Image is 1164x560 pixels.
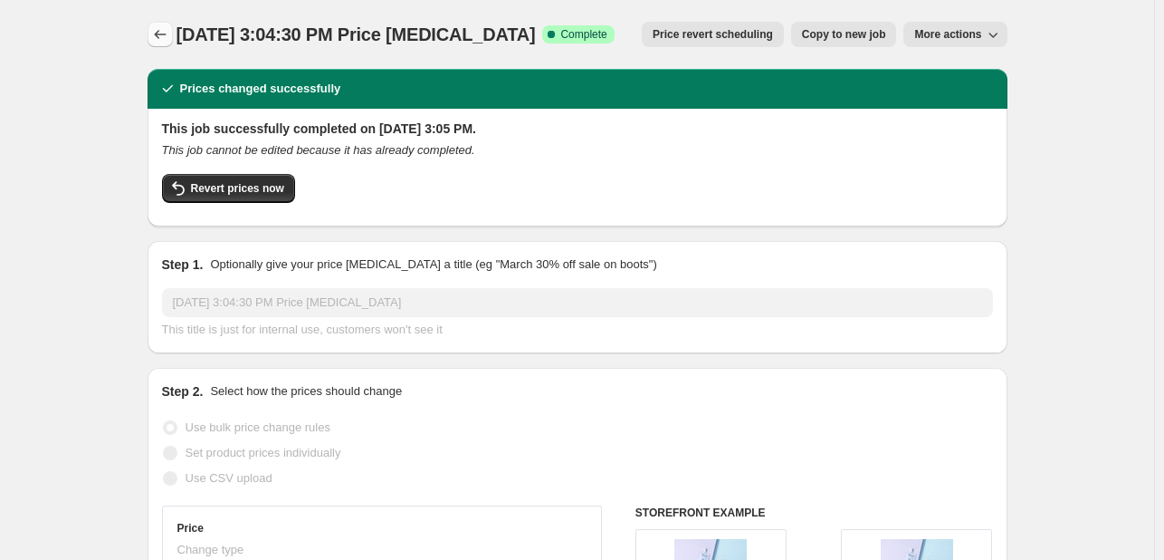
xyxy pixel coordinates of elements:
h3: Price [177,521,204,536]
i: This job cannot be edited because it has already completed. [162,143,475,157]
button: More actions [903,22,1007,47]
h2: Step 2. [162,382,204,401]
button: Copy to new job [791,22,897,47]
button: Revert prices now [162,174,295,203]
h2: Prices changed successfully [180,80,341,98]
span: Use CSV upload [186,471,272,485]
span: This title is just for internal use, customers won't see it [162,323,443,336]
span: Complete [560,27,606,42]
button: Price revert scheduling [642,22,784,47]
span: Set product prices individually [186,446,341,459]
span: Use bulk price change rules [186,420,330,434]
h6: STOREFRONT EXAMPLE [635,506,993,520]
span: Price revert scheduling [653,27,773,42]
span: [DATE] 3:04:30 PM Price [MEDICAL_DATA] [177,24,536,44]
p: Optionally give your price [MEDICAL_DATA] a title (eg "March 30% off sale on boots") [210,256,656,274]
span: More actions [914,27,981,42]
span: Copy to new job [802,27,886,42]
span: Change type [177,543,244,556]
span: Revert prices now [191,181,284,196]
button: Price change jobs [148,22,173,47]
input: 30% off holiday sale [162,288,993,317]
h2: This job successfully completed on [DATE] 3:05 PM. [162,120,993,138]
p: Select how the prices should change [210,382,402,401]
h2: Step 1. [162,256,204,274]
